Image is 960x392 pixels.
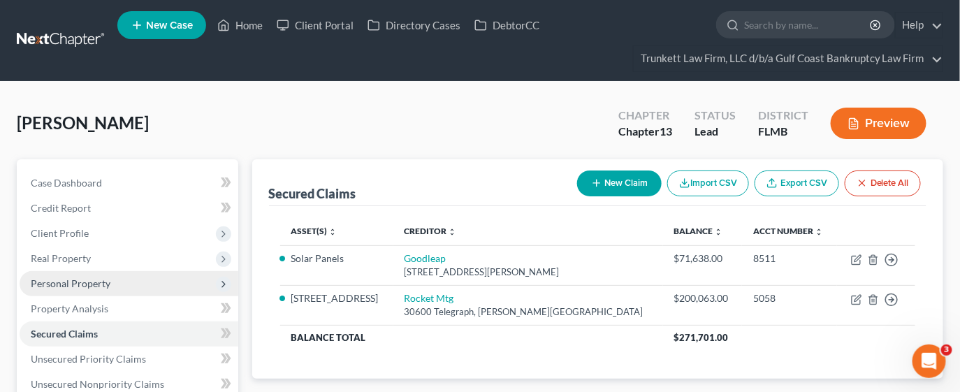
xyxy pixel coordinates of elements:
input: Search by name... [744,12,872,38]
span: [PERSON_NAME] [17,112,149,133]
a: Asset(s) unfold_more [291,226,337,236]
a: Directory Cases [361,13,467,38]
div: 5058 [753,291,826,305]
div: Status [694,108,736,124]
a: Case Dashboard [20,170,238,196]
a: Export CSV [755,170,839,196]
span: Client Profile [31,227,89,239]
button: New Claim [577,170,662,196]
span: Secured Claims [31,328,98,340]
div: Secured Claims [269,185,356,202]
a: Balance unfold_more [674,226,723,236]
li: Solar Panels [291,252,382,266]
div: Chapter [618,108,672,124]
a: Home [210,13,270,38]
div: FLMB [758,124,808,140]
a: Rocket Mtg [405,292,454,304]
a: Client Portal [270,13,361,38]
span: Unsecured Priority Claims [31,353,146,365]
div: [STREET_ADDRESS][PERSON_NAME] [405,266,652,279]
iframe: Intercom live chat [912,344,946,378]
button: Import CSV [667,170,749,196]
a: Acct Number unfold_more [753,226,823,236]
div: $71,638.00 [674,252,732,266]
div: District [758,108,808,124]
i: unfold_more [329,228,337,236]
a: Help [896,13,943,38]
a: Trunkett Law Firm, LLC d/b/a Gulf Coast Bankruptcy Law Firm [634,46,943,71]
a: DebtorCC [467,13,546,38]
div: 8511 [753,252,826,266]
i: unfold_more [449,228,457,236]
a: Property Analysis [20,296,238,321]
span: 13 [660,124,672,138]
button: Delete All [845,170,921,196]
a: Creditor unfold_more [405,226,457,236]
li: [STREET_ADDRESS] [291,291,382,305]
i: unfold_more [815,228,823,236]
span: Case Dashboard [31,177,102,189]
span: $271,701.00 [674,332,729,343]
span: Personal Property [31,277,110,289]
div: $200,063.00 [674,291,732,305]
span: Unsecured Nonpriority Claims [31,378,164,390]
span: New Case [146,20,193,31]
button: Preview [831,108,926,139]
span: Real Property [31,252,91,264]
span: Credit Report [31,202,91,214]
a: Goodleap [405,252,446,264]
span: 3 [941,344,952,356]
div: Lead [694,124,736,140]
a: Credit Report [20,196,238,221]
a: Unsecured Priority Claims [20,347,238,372]
th: Balance Total [280,325,663,350]
a: Secured Claims [20,321,238,347]
span: Property Analysis [31,303,108,314]
div: Chapter [618,124,672,140]
i: unfold_more [715,228,723,236]
div: 30600 Telegraph, [PERSON_NAME][GEOGRAPHIC_DATA] [405,305,652,319]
